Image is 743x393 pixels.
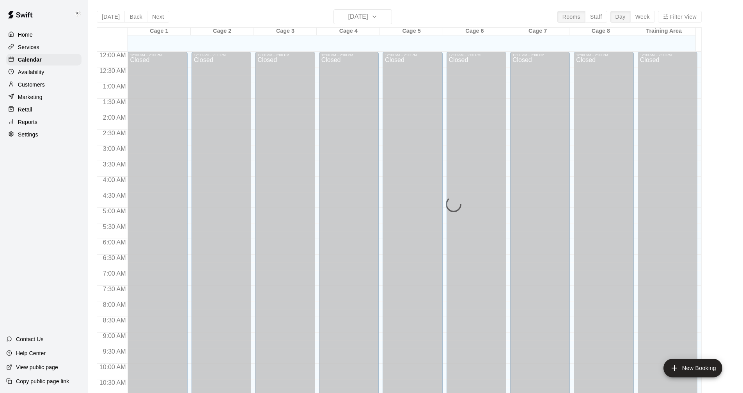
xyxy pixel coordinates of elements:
div: 12:00 AM – 2:00 PM [321,53,376,57]
div: Cage 4 [317,28,380,35]
a: Retail [6,104,82,115]
span: 10:00 AM [98,364,128,370]
p: Home [18,31,33,39]
a: Customers [6,79,82,90]
p: Help Center [16,349,46,357]
div: Cage 3 [254,28,317,35]
p: Marketing [18,93,43,101]
span: 9:00 AM [101,333,128,339]
span: 8:00 AM [101,301,128,308]
span: 10:30 AM [98,379,128,386]
div: 12:00 AM – 2:00 PM [449,53,504,57]
span: 2:00 AM [101,114,128,121]
span: 8:30 AM [101,317,128,324]
div: 12:00 AM – 2:00 PM [194,53,249,57]
span: 12:00 AM [98,52,128,58]
p: Copy public page link [16,377,69,385]
p: Settings [18,131,38,138]
span: 7:00 AM [101,270,128,277]
p: Retail [18,106,32,113]
a: Home [6,29,82,41]
div: Cage 1 [128,28,191,35]
a: Availability [6,66,82,78]
span: 12:30 AM [98,67,128,74]
div: Cage 5 [380,28,443,35]
p: Contact Us [16,335,44,343]
div: 12:00 AM – 2:00 PM [512,53,567,57]
p: Services [18,43,39,51]
a: Reports [6,116,82,128]
span: 4:30 AM [101,192,128,199]
img: Keith Brooks [73,9,82,19]
a: Services [6,41,82,53]
span: 1:00 AM [101,83,128,90]
div: Cage 6 [443,28,506,35]
span: 4:00 AM [101,177,128,183]
div: Cage 2 [191,28,254,35]
div: Cage 7 [506,28,569,35]
div: 12:00 AM – 2:00 PM [257,53,312,57]
div: Keith Brooks [71,6,88,22]
button: add [663,359,722,377]
span: 6:30 AM [101,255,128,261]
span: 5:30 AM [101,223,128,230]
a: Marketing [6,91,82,103]
span: 9:30 AM [101,348,128,355]
div: 12:00 AM – 2:00 PM [130,53,185,57]
span: 3:30 AM [101,161,128,168]
a: Calendar [6,54,82,65]
p: View public page [16,363,58,371]
p: Calendar [18,56,42,64]
span: 3:00 AM [101,145,128,152]
div: Training Area [632,28,695,35]
div: 12:00 AM – 2:00 PM [576,53,631,57]
span: 6:00 AM [101,239,128,246]
p: Reports [18,118,37,126]
div: Cage 8 [569,28,633,35]
span: 1:30 AM [101,99,128,105]
span: 5:00 AM [101,208,128,214]
span: 7:30 AM [101,286,128,292]
p: Availability [18,68,44,76]
p: Customers [18,81,45,89]
a: Settings [6,129,82,140]
span: 2:30 AM [101,130,128,136]
div: 12:00 AM – 2:00 PM [640,53,695,57]
div: 12:00 AM – 2:00 PM [385,53,440,57]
